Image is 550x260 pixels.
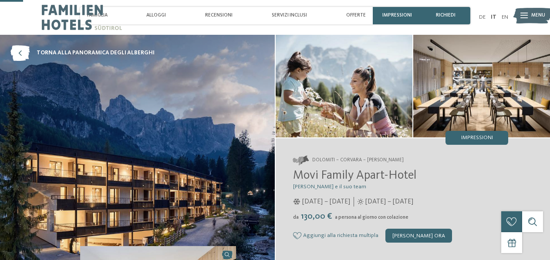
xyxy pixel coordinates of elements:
span: torna alla panoramica degli alberghi [37,49,155,57]
a: EN [502,14,508,20]
img: Una stupenda vacanza in famiglia a Corvara [413,35,550,137]
span: 130,00 € [300,212,334,221]
a: IT [491,14,496,20]
span: Movi Family Apart-Hotel [293,170,417,182]
img: Una stupenda vacanza in famiglia a Corvara [276,35,412,137]
span: Aggiungi alla richiesta multipla [303,233,378,239]
span: [DATE] – [DATE] [365,197,413,207]
span: da [293,215,299,220]
span: a persona al giorno con colazione [335,215,408,220]
span: Menu [531,12,545,19]
span: [DATE] – [DATE] [302,197,350,207]
span: Impressioni [461,135,493,141]
a: DE [479,14,486,20]
span: Dolomiti – Corvara – [PERSON_NAME] [312,157,404,164]
span: [PERSON_NAME] e il suo team [293,184,366,190]
i: Orari d'apertura estate [358,199,364,205]
div: [PERSON_NAME] ora [385,229,452,243]
i: Orari d'apertura inverno [293,199,300,205]
a: torna alla panoramica degli alberghi [10,45,155,61]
